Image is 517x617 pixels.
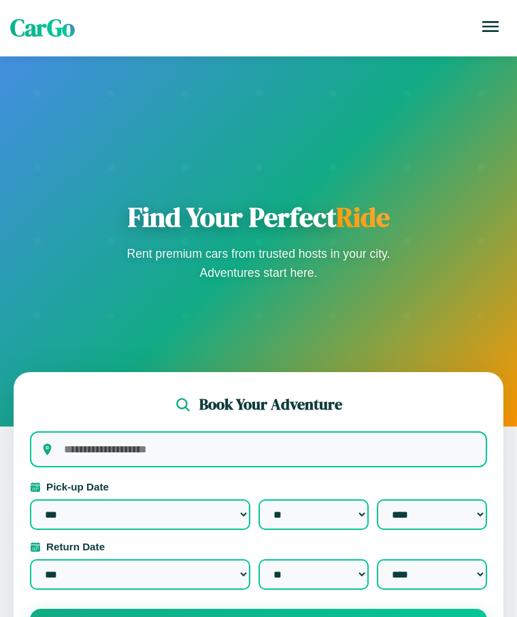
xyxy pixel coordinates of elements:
span: Ride [336,199,390,235]
p: Rent premium cars from trusted hosts in your city. Adventures start here. [122,244,395,282]
h1: Find Your Perfect [122,201,395,233]
h2: Book Your Adventure [199,394,342,415]
label: Pick-up Date [30,481,487,493]
label: Return Date [30,541,487,552]
span: CarGo [10,12,75,44]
